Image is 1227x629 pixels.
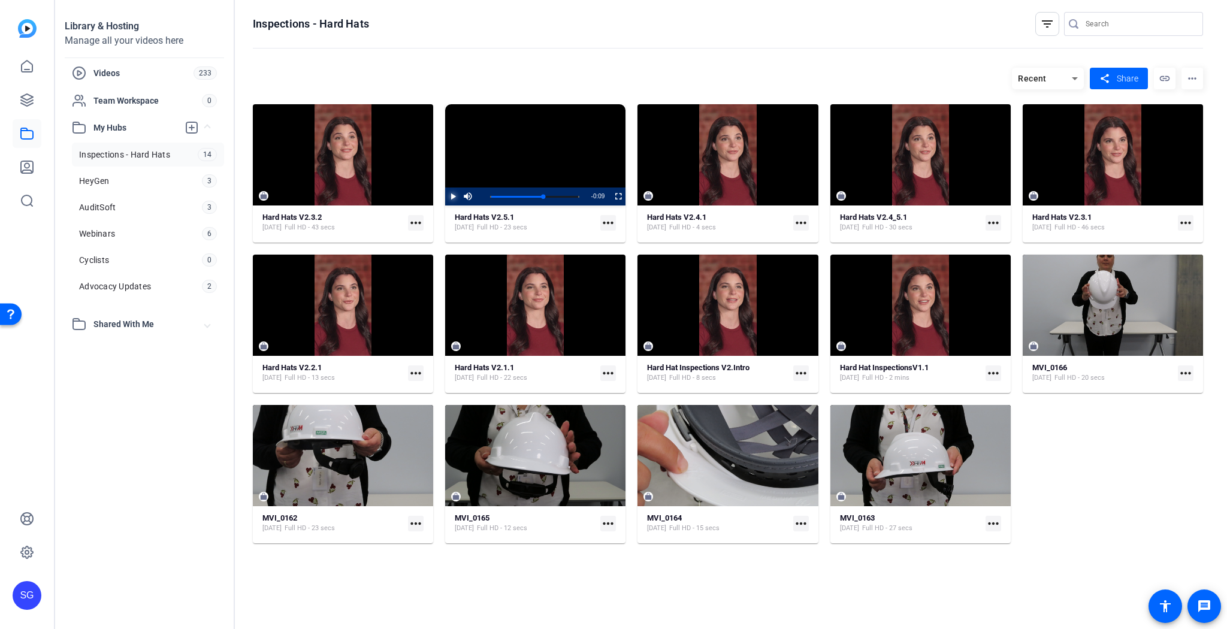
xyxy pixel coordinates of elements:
span: [DATE] [262,373,282,383]
a: MVI_0165[DATE]Full HD - 12 secs [455,513,596,533]
a: Hard Hats V2.4.1[DATE]Full HD - 4 secs [647,213,788,232]
strong: Hard Hat InspectionsV1.1 [840,363,929,372]
strong: Hard Hat Inspections V2.Intro [647,363,750,372]
span: Full HD - 2 mins [862,373,909,383]
img: blue-gradient.svg [18,19,37,38]
span: [DATE] [1032,223,1051,232]
span: Inspections - Hard Hats [79,149,170,161]
strong: Hard Hats V2.2.1 [262,363,322,372]
mat-expansion-panel-header: Shared With Me [65,312,224,336]
mat-icon: more_horiz [793,516,809,531]
span: Full HD - 12 secs [477,524,527,533]
button: Mute [460,188,475,205]
span: [DATE] [455,373,474,383]
a: MVI_0163[DATE]Full HD - 27 secs [840,513,981,533]
span: [DATE] [647,223,666,232]
strong: MVI_0162 [262,513,297,522]
span: Recent [1018,74,1047,83]
span: [DATE] [840,373,859,383]
span: Team Workspace [93,95,202,107]
span: Advocacy Updates [79,280,151,292]
span: [DATE] [840,223,859,232]
button: Share [1090,68,1148,89]
span: Full HD - 4 secs [669,223,716,232]
a: Advocacy Updates2 [72,274,224,298]
mat-icon: more_horiz [600,365,616,381]
span: Full HD - 27 secs [862,524,912,533]
mat-icon: more_horiz [408,516,424,531]
span: Full HD - 23 secs [285,524,335,533]
mat-expansion-panel-header: My Hubs [65,116,224,140]
mat-icon: more_horiz [1178,215,1193,231]
span: 0:09 [593,193,605,199]
mat-icon: more_horiz [1178,365,1193,381]
span: 233 [194,66,217,80]
div: SG [13,581,41,610]
div: Library & Hosting [65,19,224,34]
span: [DATE] [647,373,666,383]
span: Webinars [79,228,115,240]
span: 0 [202,94,217,107]
mat-icon: message [1197,599,1211,613]
strong: Hard Hats V2.5.1 [455,213,514,222]
a: Hard Hats V2.4_5.1[DATE]Full HD - 30 secs [840,213,981,232]
mat-icon: more_horiz [793,215,809,231]
span: My Hubs [93,122,179,134]
a: Hard Hats V2.5.1[DATE]Full HD - 23 secs [455,213,596,232]
strong: MVI_0165 [455,513,489,522]
mat-icon: accessibility [1158,599,1172,613]
span: 2 [202,280,217,293]
span: [DATE] [455,524,474,533]
span: [DATE] [262,524,282,533]
span: Full HD - 23 secs [477,223,527,232]
mat-icon: more_horiz [600,516,616,531]
a: Hard Hat Inspections V2.Intro[DATE]Full HD - 8 secs [647,363,788,383]
mat-icon: more_horiz [986,516,1001,531]
h1: Inspections - Hard Hats [253,17,369,31]
span: AuditSoft [79,201,116,213]
a: Hard Hats V2.2.1[DATE]Full HD - 13 secs [262,363,403,383]
span: Full HD - 43 secs [285,223,335,232]
span: Full HD - 13 secs [285,373,335,383]
span: [DATE] [840,524,859,533]
span: Full HD - 8 secs [669,373,716,383]
mat-icon: more_horiz [986,365,1001,381]
span: Share [1117,72,1138,85]
mat-icon: more_horiz [793,365,809,381]
a: HeyGen3 [72,169,224,193]
mat-icon: more_horiz [408,215,424,231]
span: [DATE] [1032,373,1051,383]
a: MVI_0166[DATE]Full HD - 20 secs [1032,363,1173,383]
strong: Hard Hats V2.3.1 [1032,213,1092,222]
span: - [591,193,593,199]
strong: MVI_0164 [647,513,682,522]
span: Full HD - 22 secs [477,373,527,383]
span: [DATE] [455,223,474,232]
strong: MVI_0166 [1032,363,1067,372]
mat-icon: more_horiz [986,215,1001,231]
a: AuditSoft3 [72,195,224,219]
span: Videos [93,67,194,79]
strong: Hard Hats V2.4.1 [647,213,706,222]
a: Webinars6 [72,222,224,246]
a: Inspections - Hard Hats14 [72,143,224,167]
span: Full HD - 15 secs [669,524,720,533]
mat-icon: more_horiz [600,215,616,231]
span: Full HD - 30 secs [862,223,912,232]
a: MVI_0164[DATE]Full HD - 15 secs [647,513,788,533]
a: MVI_0162[DATE]Full HD - 23 secs [262,513,403,533]
span: Shared With Me [93,318,205,331]
mat-icon: share [1097,71,1112,87]
div: Manage all your videos here [65,34,224,48]
strong: Hard Hats V2.1.1 [455,363,514,372]
button: Play [445,188,460,205]
span: 14 [198,148,217,161]
span: Cyclists [79,254,109,266]
mat-icon: more_horiz [1181,68,1203,89]
a: Hard Hat InspectionsV1.1[DATE]Full HD - 2 mins [840,363,981,383]
strong: Hard Hats V2.3.2 [262,213,322,222]
span: Full HD - 46 secs [1054,223,1105,232]
span: Full HD - 20 secs [1054,373,1105,383]
a: Hard Hats V2.3.1[DATE]Full HD - 46 secs [1032,213,1173,232]
input: Search [1086,17,1193,31]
